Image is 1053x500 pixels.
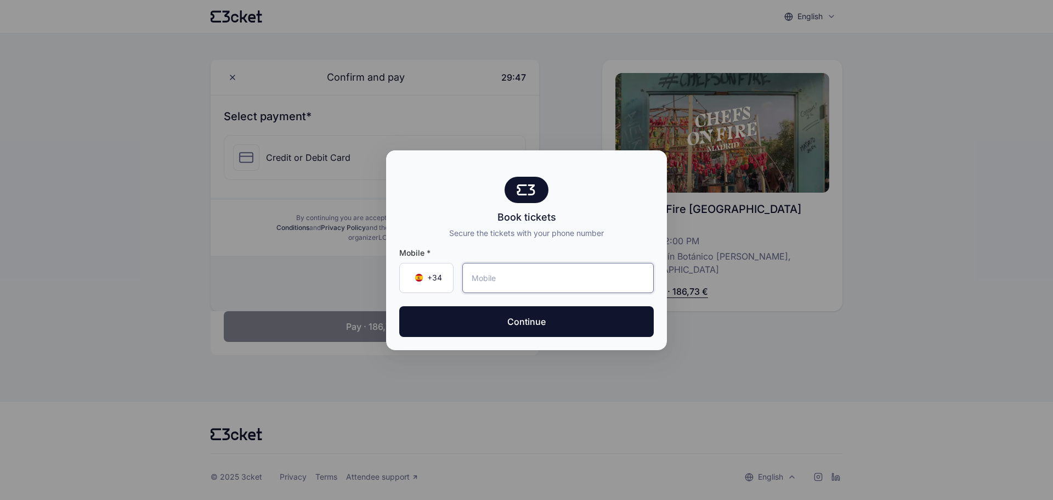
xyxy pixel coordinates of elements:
[399,306,654,337] button: Continue
[399,263,454,293] div: Country Code Selector
[427,272,442,283] span: +34
[449,210,604,225] div: Book tickets
[449,227,604,239] div: Secure the tickets with your phone number
[399,248,654,259] span: Mobile *
[462,263,654,293] input: Mobile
